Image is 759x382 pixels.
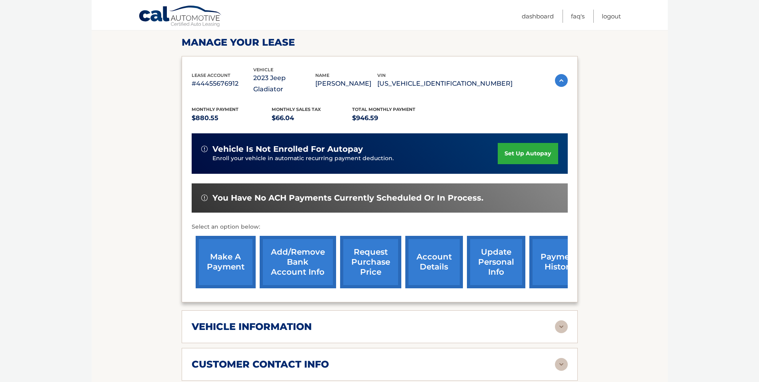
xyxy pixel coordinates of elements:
[529,236,589,288] a: payment history
[138,5,222,28] a: Cal Automotive
[253,67,273,72] span: vehicle
[272,113,352,124] p: $66.04
[192,78,254,89] p: #44455676912
[405,236,463,288] a: account details
[192,72,230,78] span: lease account
[201,195,208,201] img: alert-white.svg
[340,236,401,288] a: request purchase price
[212,144,363,154] span: vehicle is not enrolled for autopay
[555,358,568,371] img: accordion-rest.svg
[352,107,415,112] span: Total Monthly Payment
[192,358,329,370] h2: customer contact info
[192,222,568,232] p: Select an option below:
[272,107,321,112] span: Monthly sales Tax
[377,78,513,89] p: [US_VEHICLE_IDENTIFICATION_NUMBER]
[315,72,329,78] span: name
[352,113,433,124] p: $946.59
[377,72,386,78] span: vin
[212,154,498,163] p: Enroll your vehicle in automatic recurring payment deduction.
[212,193,483,203] span: You have no ACH payments currently scheduled or in process.
[498,143,558,164] a: set up autopay
[571,10,585,23] a: FAQ's
[182,36,578,48] h2: Manage Your Lease
[192,321,312,333] h2: vehicle information
[253,72,315,95] p: 2023 Jeep Gladiator
[201,146,208,152] img: alert-white.svg
[192,113,272,124] p: $880.55
[555,320,568,333] img: accordion-rest.svg
[196,236,256,288] a: make a payment
[260,236,336,288] a: Add/Remove bank account info
[555,74,568,87] img: accordion-active.svg
[467,236,525,288] a: update personal info
[315,78,377,89] p: [PERSON_NAME]
[192,107,238,112] span: Monthly Payment
[522,10,554,23] a: Dashboard
[602,10,621,23] a: Logout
